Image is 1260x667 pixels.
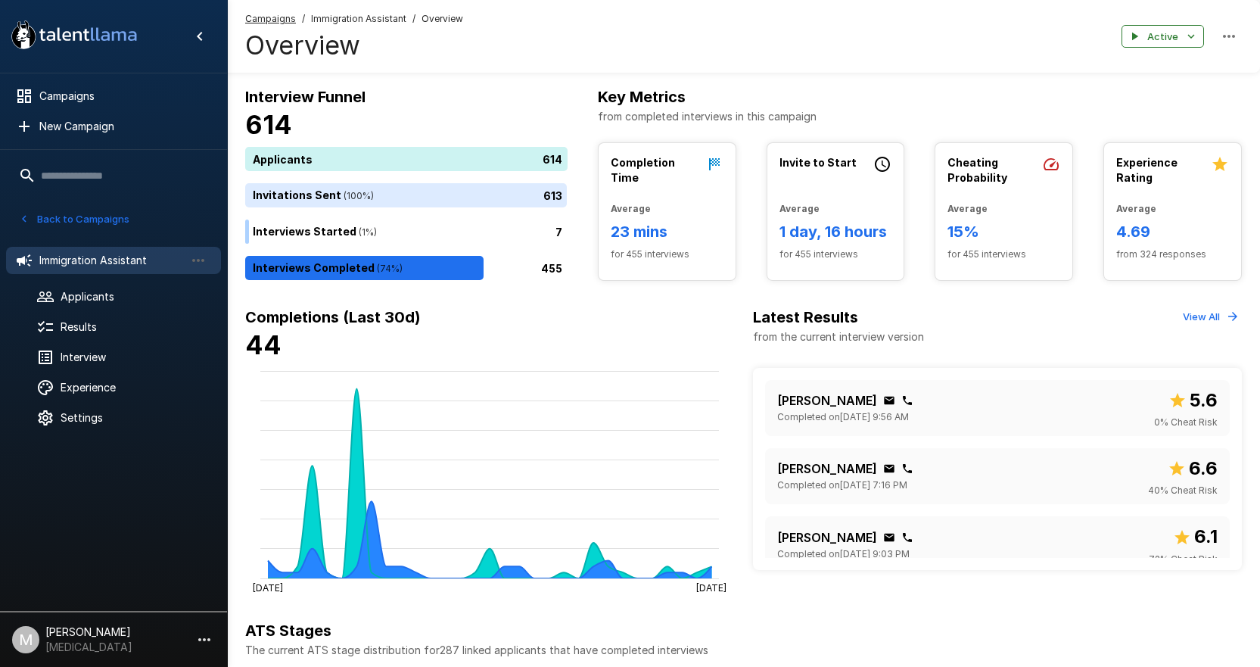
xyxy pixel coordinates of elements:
p: [PERSON_NAME] [777,460,877,478]
h6: 1 day, 16 hours [779,220,892,244]
span: for 455 interviews [611,247,723,262]
p: 613 [543,188,562,204]
b: 614 [245,109,292,140]
b: Average [1116,203,1156,214]
button: View All [1179,305,1242,329]
span: Overall score out of 10 [1168,386,1218,415]
b: Average [611,203,651,214]
b: Cheating Probability [947,156,1007,184]
b: 6.6 [1189,457,1218,479]
b: ATS Stages [245,622,331,640]
span: 0 % Cheat Risk [1154,415,1218,430]
b: Interview Funnel [245,88,366,106]
div: Click to copy [901,531,913,544]
span: 72 % Cheat Risk [1149,552,1218,567]
div: Click to copy [883,531,895,544]
div: Click to copy [901,394,913,407]
p: from completed interviews in this campaign [598,109,1242,124]
p: [PERSON_NAME] [777,528,877,547]
b: Average [947,203,988,214]
b: Average [779,203,820,214]
p: 7 [555,224,562,240]
b: Latest Results [753,308,858,326]
span: Immigration Assistant [311,11,406,26]
u: Campaigns [245,13,296,24]
b: Experience Rating [1116,156,1178,184]
span: for 455 interviews [947,247,1060,262]
span: 40 % Cheat Risk [1148,483,1218,498]
span: from 324 responses [1116,247,1229,262]
span: Completed on [DATE] 9:56 AM [777,410,909,425]
button: Active [1122,25,1204,48]
b: 44 [245,329,282,360]
tspan: [DATE] [253,581,283,593]
b: Key Metrics [598,88,686,106]
b: 5.6 [1190,389,1218,411]
h4: Overview [245,30,463,61]
span: Overall score out of 10 [1168,454,1218,483]
b: Completions (Last 30d) [245,308,421,326]
div: Click to copy [901,463,913,475]
p: from the current interview version [753,329,924,344]
b: Invite to Start [779,156,857,169]
p: 455 [541,260,562,276]
b: Completion Time [611,156,675,184]
h6: 4.69 [1116,220,1229,244]
span: / [302,11,305,26]
p: [PERSON_NAME] [777,391,877,410]
div: Click to copy [883,463,895,475]
p: The current ATS stage distribution for 287 linked applicants that have completed interviews [245,643,1242,658]
span: for 455 interviews [779,247,892,262]
span: / [412,11,415,26]
tspan: [DATE] [696,581,726,593]
div: Click to copy [883,394,895,407]
span: Completed on [DATE] 7:16 PM [777,478,907,493]
b: 6.1 [1194,525,1218,547]
span: Overview [422,11,463,26]
span: Completed on [DATE] 9:03 PM [777,547,910,562]
h6: 23 mins [611,220,723,244]
span: Overall score out of 10 [1173,522,1218,551]
p: 614 [543,151,562,167]
h6: 15% [947,220,1060,244]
